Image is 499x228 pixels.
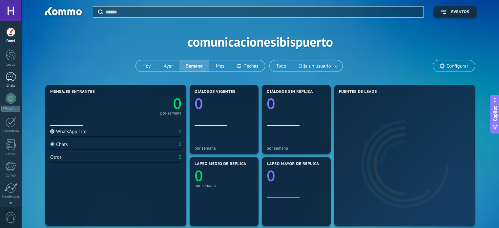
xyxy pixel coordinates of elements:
span: Mensajes entrantes [50,90,95,94]
a: 0 [116,93,181,114]
span: Lapso medio de réplica [195,162,246,166]
span: Elija un usuario [297,62,332,71]
button: Semana [179,60,209,72]
div: WhatsApp [1,106,20,112]
span: Configurar [447,63,468,69]
img: WhatsApp Lite [50,129,54,134]
button: Eventos [433,6,477,18]
span: Lapso mayor de réplica [267,162,319,166]
button: Fechas [231,60,264,72]
text: 0 [267,93,275,114]
text: 0 [195,93,203,114]
div: Chats [50,141,68,148]
div: Calendario [1,129,20,134]
button: Hoy [136,60,157,72]
span: Copilot [492,106,498,121]
div: Estadísticas [1,195,20,199]
button: Mes [209,60,231,72]
span: Diálogos sin réplica [267,90,313,94]
div: 0 [179,154,181,160]
span: Diálogos vigentes [195,90,236,94]
div: por semana [195,183,254,188]
text: 0 [173,93,181,114]
div: 0 [179,141,181,148]
div: Leads [1,63,20,67]
div: Otros [50,154,62,160]
button: Todo [270,60,293,72]
div: Panel [1,39,20,43]
text: 0 [267,166,275,186]
span: Fuentes de leads [339,90,377,94]
div: 0 [179,129,181,135]
span: Eventos [451,10,469,14]
div: Chats [1,84,20,88]
img: Chats [50,142,54,146]
div: Correo [1,174,20,178]
div: Listas [1,152,20,156]
div: por semana [195,146,254,151]
button: Elija un usuario [293,60,343,72]
div: por semana [160,112,181,115]
text: 0 [195,166,203,186]
div: WhatsApp Lite [50,129,87,135]
button: Ayer [157,60,179,72]
div: por semana [267,146,326,151]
